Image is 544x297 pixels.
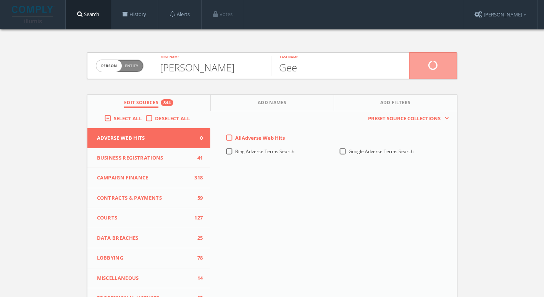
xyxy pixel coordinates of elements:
[97,134,192,142] span: Adverse Web Hits
[125,63,138,69] span: Entity
[97,194,192,202] span: Contracts & Payments
[12,6,55,23] img: illumis
[191,194,203,202] span: 59
[364,115,444,123] span: Preset Source Collections
[235,148,294,155] span: Bing Adverse Terms Search
[87,95,211,111] button: Edit Sources844
[97,154,192,162] span: Business Registrations
[97,214,192,222] span: Courts
[87,168,211,188] button: Campaign Finance318
[97,174,192,182] span: Campaign Finance
[191,154,203,162] span: 41
[114,115,142,122] span: Select All
[87,148,211,168] button: Business Registrations41
[191,214,203,222] span: 127
[87,128,211,148] button: Adverse Web Hits0
[191,274,203,282] span: 14
[155,115,190,122] span: Deselect All
[191,134,203,142] span: 0
[380,99,411,108] span: Add Filters
[97,254,192,262] span: Lobbying
[258,99,286,108] span: Add Names
[124,99,158,108] span: Edit Sources
[334,95,457,111] button: Add Filters
[87,248,211,268] button: Lobbying78
[87,208,211,228] button: Courts127
[96,60,122,72] span: person
[191,174,203,182] span: 318
[191,234,203,242] span: 25
[161,99,173,106] div: 844
[235,134,285,141] span: All Adverse Web Hits
[97,234,192,242] span: Data Breaches
[87,228,211,249] button: Data Breaches25
[364,115,449,123] button: Preset Source Collections
[211,95,334,111] button: Add Names
[97,274,192,282] span: Miscellaneous
[191,254,203,262] span: 78
[87,268,211,289] button: Miscellaneous14
[349,148,413,155] span: Google Adverse Terms Search
[87,188,211,208] button: Contracts & Payments59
